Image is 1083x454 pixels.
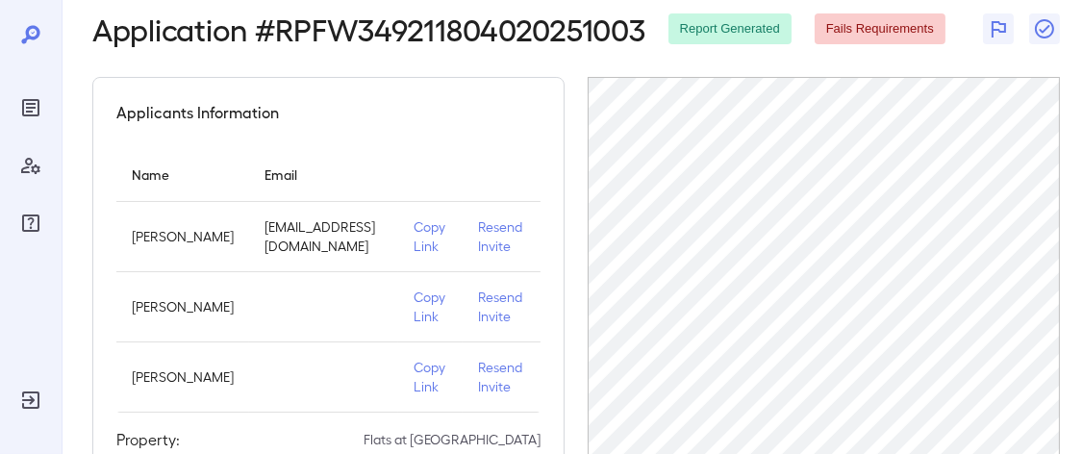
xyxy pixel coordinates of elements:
[478,358,525,396] p: Resend Invite
[15,150,46,181] div: Manage Users
[414,288,447,326] p: Copy Link
[116,147,541,413] table: simple table
[15,385,46,416] div: Log Out
[132,367,234,387] p: [PERSON_NAME]
[478,288,525,326] p: Resend Invite
[249,147,398,202] th: Email
[414,358,447,396] p: Copy Link
[15,92,46,123] div: Reports
[92,12,645,46] h2: Application # RPFW349211804020251003
[116,101,279,124] h5: Applicants Information
[478,217,525,256] p: Resend Invite
[364,430,541,449] p: Flats at [GEOGRAPHIC_DATA]
[668,20,792,38] span: Report Generated
[116,147,249,202] th: Name
[132,227,234,246] p: [PERSON_NAME]
[983,13,1014,44] button: Flag Report
[15,208,46,239] div: FAQ
[1029,13,1060,44] button: Close Report
[815,20,945,38] span: Fails Requirements
[132,297,234,316] p: [PERSON_NAME]
[264,217,383,256] p: [EMAIL_ADDRESS][DOMAIN_NAME]
[414,217,447,256] p: Copy Link
[116,428,180,451] h5: Property:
